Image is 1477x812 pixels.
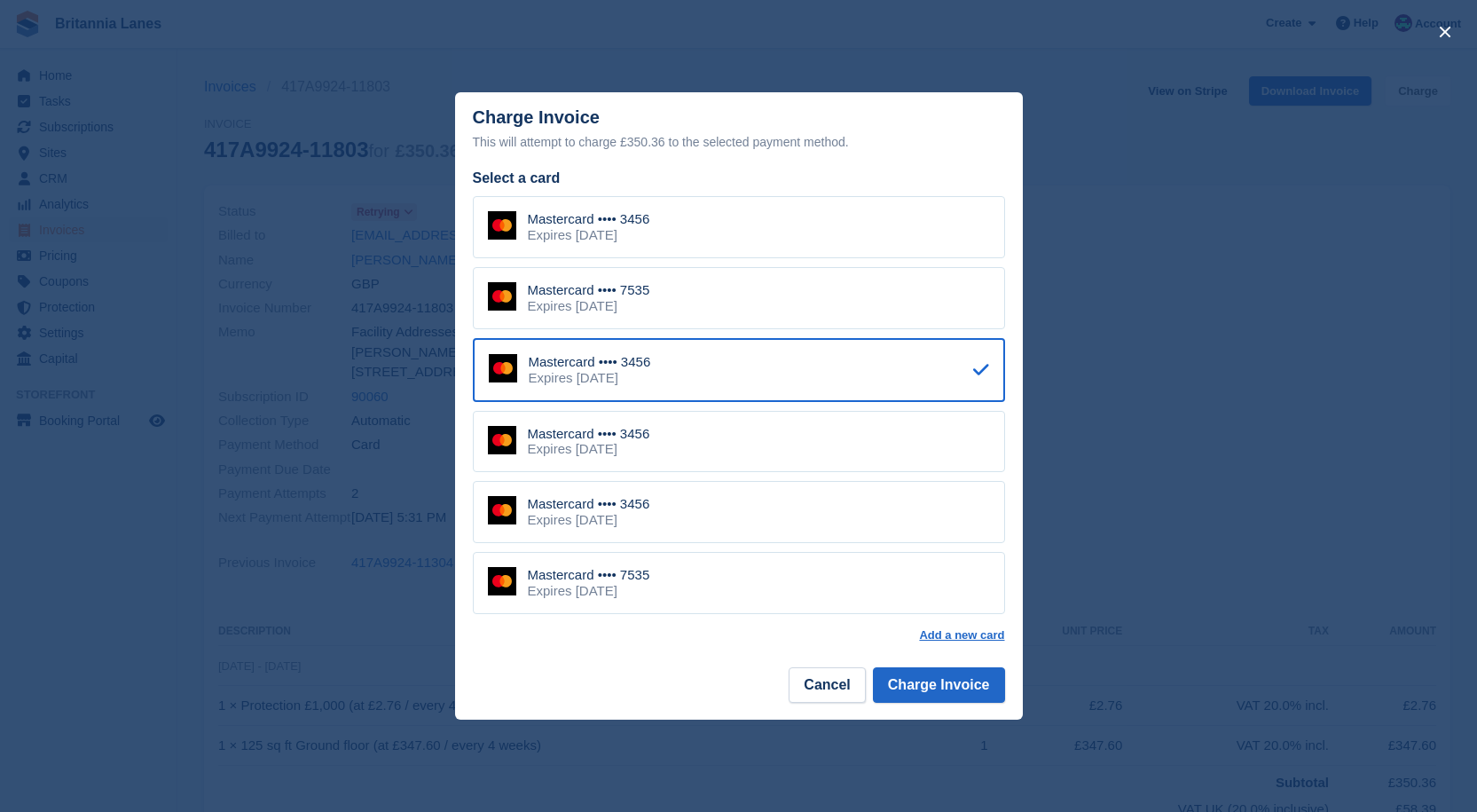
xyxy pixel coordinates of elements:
a: Add a new card [919,628,1004,643]
div: Mastercard •••• 3456 [528,496,650,512]
div: Mastercard •••• 3456 [529,354,651,370]
div: Expires [DATE] [528,441,650,457]
div: Expires [DATE] [528,583,650,599]
div: Mastercard •••• 7535 [528,282,650,298]
div: Charge Invoice [473,107,1005,153]
img: Mastercard Logo [488,567,516,595]
div: Mastercard •••• 3456 [528,211,650,227]
div: Expires [DATE] [528,298,650,314]
img: Mastercard Logo [489,354,517,382]
img: Mastercard Logo [488,282,516,311]
div: Mastercard •••• 3456 [528,426,650,442]
button: Charge Invoice [873,667,1005,703]
div: Expires [DATE] [529,370,651,386]
img: Mastercard Logo [488,426,516,454]
img: Mastercard Logo [488,211,516,240]
div: Mastercard •••• 7535 [528,567,650,583]
div: Expires [DATE] [528,512,650,528]
div: Select a card [473,168,1005,189]
button: Cancel [789,667,865,703]
div: Expires [DATE] [528,227,650,243]
img: Mastercard Logo [488,496,516,524]
div: This will attempt to charge £350.36 to the selected payment method. [473,131,1005,153]
button: close [1431,18,1459,46]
